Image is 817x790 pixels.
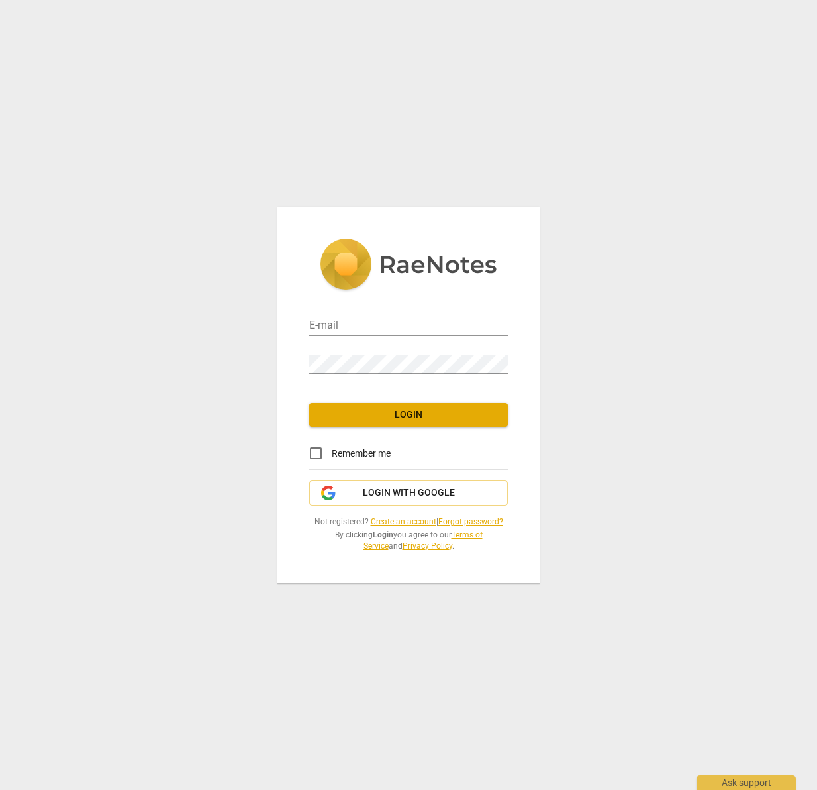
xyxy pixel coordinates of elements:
a: Privacy Policy [403,541,452,551]
span: By clicking you agree to our and . [309,530,508,551]
a: Create an account [371,517,436,526]
span: Login with Google [363,486,455,500]
span: Not registered? | [309,516,508,528]
a: Terms of Service [363,530,483,551]
span: Login [320,408,497,422]
button: Login with Google [309,480,508,506]
a: Forgot password? [438,517,503,526]
div: Ask support [697,775,796,790]
span: Remember me [332,447,391,461]
b: Login [373,530,393,539]
button: Login [309,403,508,427]
img: 5ac2273c67554f335776073100b6d88f.svg [320,239,497,293]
